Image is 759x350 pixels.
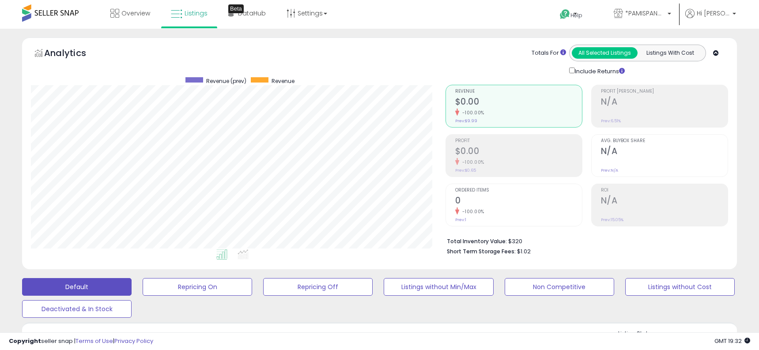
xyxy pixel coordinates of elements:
[637,47,703,59] button: Listings With Cost
[459,159,484,166] small: -100.00%
[22,300,132,318] button: Deactivated & In Stock
[601,97,728,109] h2: N/A
[143,278,252,296] button: Repricing On
[618,330,737,338] p: Listing States:
[455,168,476,173] small: Prev: $0.65
[625,9,665,18] span: *PAMISPANAS*
[459,208,484,215] small: -100.00%
[228,4,244,13] div: Tooltip anchor
[238,9,266,18] span: DataHub
[601,89,728,94] span: Profit [PERSON_NAME]
[455,146,582,158] h2: $0.00
[601,168,618,173] small: Prev: N/A
[114,337,153,345] a: Privacy Policy
[206,77,246,85] span: Revenue (prev)
[505,278,614,296] button: Non Competitive
[455,89,582,94] span: Revenue
[76,337,113,345] a: Terms of Use
[601,118,621,124] small: Prev: 6.51%
[455,217,466,222] small: Prev: 1
[447,235,721,246] li: $320
[263,278,373,296] button: Repricing Off
[447,237,507,245] b: Total Inventory Value:
[625,278,735,296] button: Listings without Cost
[532,49,566,57] div: Totals For
[559,9,570,20] i: Get Help
[272,77,295,85] span: Revenue
[714,337,750,345] span: 2025-09-8 19:32 GMT
[44,47,103,61] h5: Analytics
[9,337,41,345] strong: Copyright
[455,139,582,143] span: Profit
[601,139,728,143] span: Avg. Buybox Share
[185,9,208,18] span: Listings
[601,196,728,207] h2: N/A
[447,248,516,255] b: Short Term Storage Fees:
[455,118,477,124] small: Prev: $9.99
[455,188,582,193] span: Ordered Items
[601,146,728,158] h2: N/A
[572,47,638,59] button: All Selected Listings
[517,247,531,256] span: $1.02
[601,188,728,193] span: ROI
[22,278,132,296] button: Default
[455,97,582,109] h2: $0.00
[563,66,635,76] div: Include Returns
[685,9,736,29] a: Hi [PERSON_NAME]
[601,217,623,222] small: Prev: 15.05%
[697,9,730,18] span: Hi [PERSON_NAME]
[121,9,150,18] span: Overview
[455,196,582,207] h2: 0
[570,11,582,19] span: Help
[553,2,600,29] a: Help
[459,109,484,116] small: -100.00%
[384,278,493,296] button: Listings without Min/Max
[9,337,153,346] div: seller snap | |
